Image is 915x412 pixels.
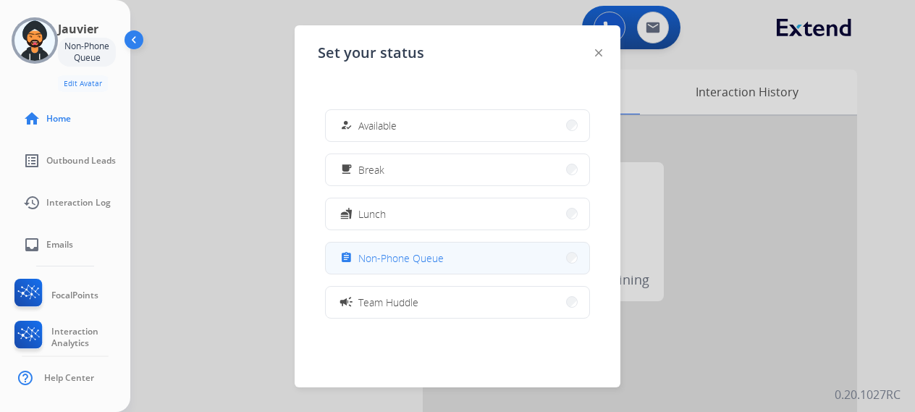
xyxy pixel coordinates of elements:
[835,386,901,403] p: 0.20.1027RC
[14,20,55,61] img: avatar
[12,279,98,312] a: FocalPoints
[46,197,111,209] span: Interaction Log
[46,113,71,125] span: Home
[23,236,41,253] mat-icon: inbox
[51,326,130,349] span: Interaction Analytics
[340,252,353,264] mat-icon: assignment
[58,75,108,92] button: Edit Avatar
[326,287,589,318] button: Team Huddle
[326,154,589,185] button: Break
[58,20,98,38] h3: Jauvier
[358,295,418,310] span: Team Huddle
[23,110,41,127] mat-icon: home
[46,155,116,167] span: Outbound Leads
[339,295,353,309] mat-icon: campaign
[58,38,116,67] div: Non-Phone Queue
[340,208,353,220] mat-icon: fastfood
[326,110,589,141] button: Available
[340,164,353,176] mat-icon: free_breakfast
[326,198,589,230] button: Lunch
[358,162,384,177] span: Break
[318,43,424,63] span: Set your status
[12,321,130,354] a: Interaction Analytics
[358,206,386,222] span: Lunch
[340,119,353,132] mat-icon: how_to_reg
[51,290,98,301] span: FocalPoints
[23,194,41,211] mat-icon: history
[358,118,397,133] span: Available
[595,49,602,56] img: close-button
[44,372,94,384] span: Help Center
[23,152,41,169] mat-icon: list_alt
[358,251,444,266] span: Non-Phone Queue
[326,243,589,274] button: Non-Phone Queue
[46,239,73,251] span: Emails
